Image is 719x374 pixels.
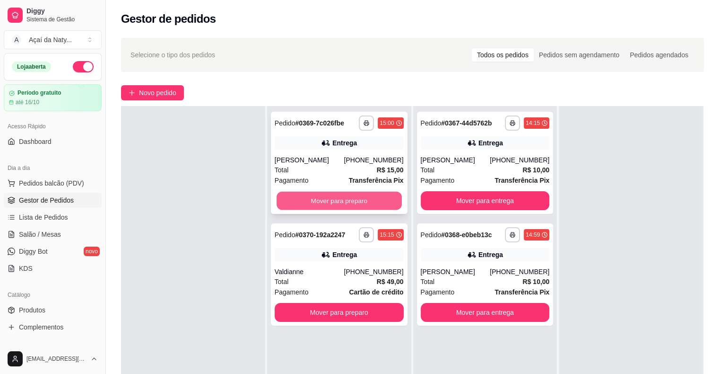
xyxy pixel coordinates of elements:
span: Gestor de Pedidos [19,196,74,205]
strong: R$ 15,00 [377,166,404,174]
span: Diggy Bot [19,247,48,256]
div: Entrega [478,138,503,148]
span: Total [275,165,289,175]
strong: Transferência Pix [349,177,404,184]
button: Alterar Status [73,61,94,72]
button: Mover para preparo [277,192,402,210]
span: Novo pedido [139,88,176,98]
span: Pagamento [275,287,309,297]
button: Mover para preparo [275,303,404,322]
span: Diggy [26,7,98,16]
strong: Cartão de crédito [349,288,403,296]
div: Entrega [332,250,357,259]
span: Produtos [19,305,45,315]
button: Pedidos balcão (PDV) [4,176,102,191]
button: Mover para entrega [421,303,550,322]
span: KDS [19,264,33,273]
div: [PERSON_NAME] [275,155,344,165]
a: KDS [4,261,102,276]
a: Produtos [4,303,102,318]
div: 15:00 [380,119,394,127]
button: Novo pedido [121,85,184,100]
strong: R$ 49,00 [377,278,404,285]
div: 14:15 [526,119,540,127]
span: Dashboard [19,137,52,146]
button: Select a team [4,30,102,49]
div: [PHONE_NUMBER] [344,155,403,165]
span: Pedido [275,119,295,127]
div: Todos os pedidos [472,48,534,62]
span: Total [421,276,435,287]
a: Lista de Pedidos [4,210,102,225]
div: [PERSON_NAME] [421,155,490,165]
button: [EMAIL_ADDRESS][DOMAIN_NAME] [4,347,102,370]
article: Período gratuito [17,89,61,97]
div: [PERSON_NAME] [421,267,490,276]
span: Sistema de Gestão [26,16,98,23]
div: Pedidos agendados [624,48,693,62]
span: Pedidos balcão (PDV) [19,178,84,188]
div: Loja aberta [12,62,51,72]
strong: # 0368-e0beb13c [441,231,492,239]
a: Período gratuitoaté 16/10 [4,84,102,111]
span: Complementos [19,322,63,332]
span: Salão / Mesas [19,230,61,239]
div: Açaí da Naty ... [29,35,72,45]
strong: # 0367-44d5762b [441,119,492,127]
a: Dashboard [4,134,102,149]
div: Valdianne [275,267,344,276]
span: plus [129,89,135,96]
div: Entrega [478,250,503,259]
div: Dia a dia [4,160,102,176]
span: Pagamento [421,175,455,186]
strong: # 0370-192a2247 [295,231,345,239]
div: Entrega [332,138,357,148]
span: Pagamento [421,287,455,297]
div: 15:15 [380,231,394,239]
span: Total [421,165,435,175]
div: [PHONE_NUMBER] [490,267,549,276]
span: Pagamento [275,175,309,186]
strong: # 0369-7c026fbe [295,119,344,127]
a: Salão / Mesas [4,227,102,242]
div: Pedidos sem agendamento [534,48,624,62]
article: até 16/10 [16,98,39,106]
span: Selecione o tipo dos pedidos [130,50,215,60]
span: Total [275,276,289,287]
div: Acesso Rápido [4,119,102,134]
strong: Transferência Pix [494,177,549,184]
span: [EMAIL_ADDRESS][DOMAIN_NAME] [26,355,87,363]
span: Pedido [421,231,442,239]
a: Complementos [4,320,102,335]
div: [PHONE_NUMBER] [490,155,549,165]
div: [PHONE_NUMBER] [344,267,403,276]
div: 14:59 [526,231,540,239]
h2: Gestor de pedidos [121,11,216,27]
strong: Transferência Pix [494,288,549,296]
span: Pedido [275,231,295,239]
a: Gestor de Pedidos [4,193,102,208]
strong: R$ 10,00 [522,166,549,174]
div: Catálogo [4,287,102,303]
a: DiggySistema de Gestão [4,4,102,27]
strong: R$ 10,00 [522,278,549,285]
span: Pedido [421,119,442,127]
span: Lista de Pedidos [19,213,68,222]
a: Diggy Botnovo [4,244,102,259]
span: A [12,35,21,45]
button: Mover para entrega [421,191,550,210]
